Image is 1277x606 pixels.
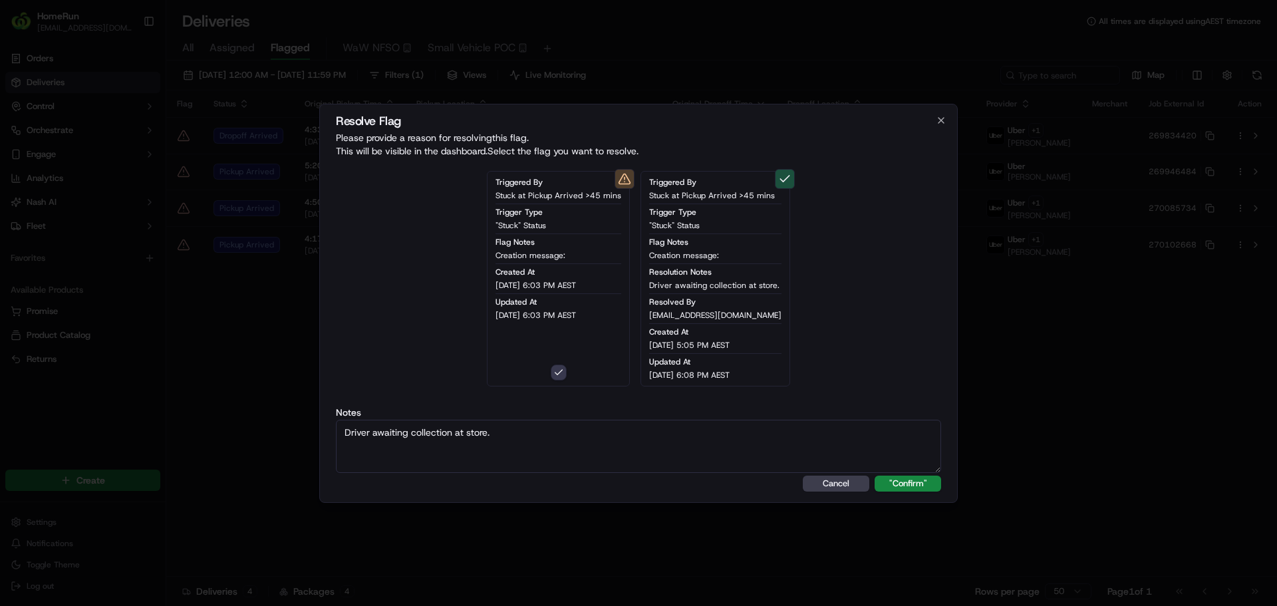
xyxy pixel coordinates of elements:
h2: Resolve Flag [336,115,941,127]
span: Updated At [649,357,690,367]
span: Created At [496,267,535,277]
span: "Stuck" Status [649,220,700,231]
button: Cancel [803,476,869,492]
span: Triggered By [496,177,543,188]
span: Stuck at Pickup Arrived >45 mins [649,190,775,201]
span: Triggered By [649,177,696,188]
span: Trigger Type [496,207,543,218]
span: Created At [649,327,688,337]
label: Notes [336,408,941,417]
span: Creation message: [496,250,565,261]
span: [DATE] 6:03 PM AEST [496,280,576,291]
span: [DATE] 6:08 PM AEST [649,370,730,380]
span: Resolved By [649,297,696,307]
span: [DATE] 5:05 PM AEST [649,340,730,351]
span: [EMAIL_ADDRESS][DOMAIN_NAME] [649,310,781,321]
button: "Confirm" [875,476,941,492]
span: Trigger Type [649,207,696,218]
textarea: Driver awaiting collection at store. [336,420,941,473]
span: Driver awaiting collection at store. [649,280,780,291]
span: Flag Notes [649,237,688,247]
span: Resolution Notes [649,267,712,277]
span: Updated At [496,297,537,307]
p: Please provide a reason for resolving this flag . This will be visible in the dashboard. Select t... [336,131,941,158]
span: [DATE] 6:03 PM AEST [496,310,576,321]
span: Stuck at Pickup Arrived >45 mins [496,190,621,201]
span: Creation message: [649,250,719,261]
span: Flag Notes [496,237,535,247]
span: "Stuck" Status [496,220,546,231]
